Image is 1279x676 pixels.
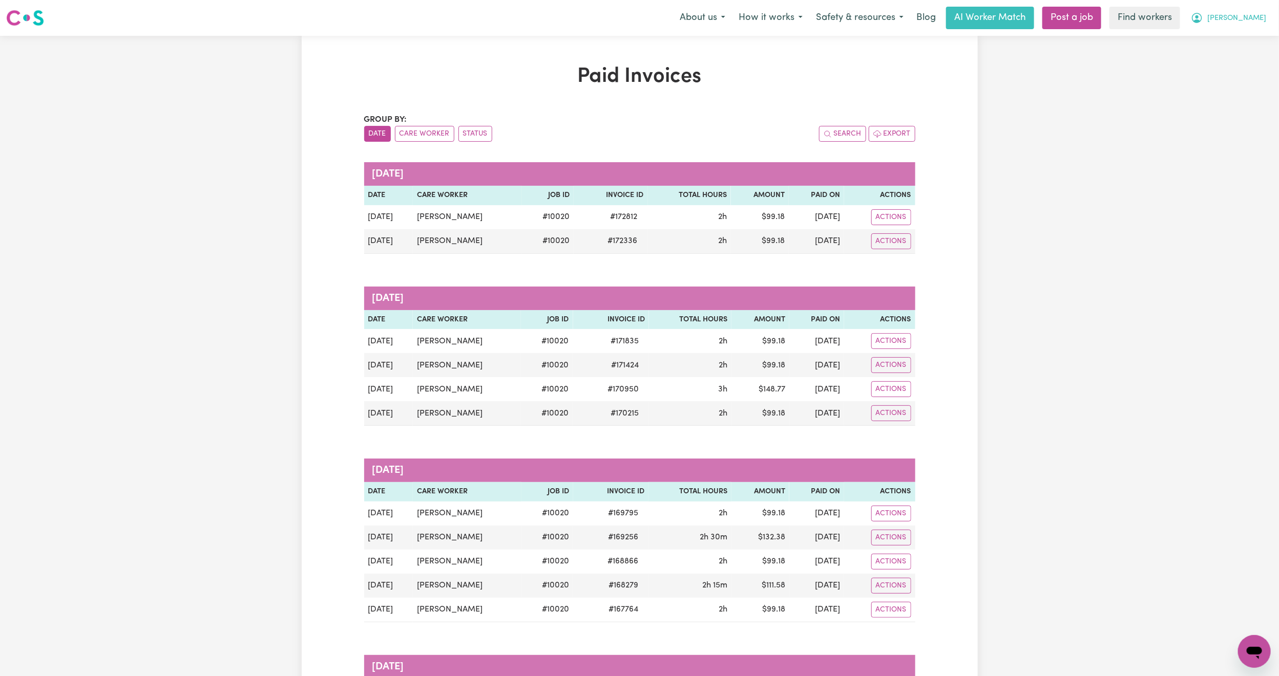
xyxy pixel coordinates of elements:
[789,186,844,205] th: Paid On
[413,377,521,401] td: [PERSON_NAME]
[869,126,915,142] button: Export
[364,116,407,124] span: Group by:
[413,353,521,377] td: [PERSON_NAME]
[395,126,454,142] button: sort invoices by care worker
[819,126,866,142] button: Search
[364,459,915,482] caption: [DATE]
[364,377,413,401] td: [DATE]
[601,555,644,568] span: # 168866
[364,126,391,142] button: sort invoices by date
[719,557,727,565] span: 2 hours
[700,533,727,541] span: 2 hours 30 minutes
[364,329,413,353] td: [DATE]
[719,409,727,418] span: 2 hours
[731,310,789,330] th: Amount
[1207,13,1266,24] span: [PERSON_NAME]
[364,64,915,89] h1: Paid Invoices
[601,383,645,396] span: # 170950
[673,7,732,29] button: About us
[364,598,413,622] td: [DATE]
[731,526,789,550] td: $ 132.38
[719,509,727,517] span: 2 hours
[521,501,573,526] td: # 10020
[731,353,789,377] td: $ 99.18
[413,310,521,330] th: Care Worker
[521,574,573,598] td: # 10020
[648,482,731,501] th: Total Hours
[364,310,413,330] th: Date
[732,7,809,29] button: How it works
[702,581,727,590] span: 2 hours 15 minutes
[789,353,844,377] td: [DATE]
[413,482,521,501] th: Care Worker
[844,186,915,205] th: Actions
[871,233,911,249] button: Actions
[731,205,789,229] td: $ 99.18
[731,482,789,501] th: Amount
[871,506,911,521] button: Actions
[6,9,44,27] img: Careseekers logo
[789,310,844,330] th: Paid On
[719,337,727,345] span: 2 hours
[521,401,573,426] td: # 10020
[871,357,911,373] button: Actions
[574,186,647,205] th: Invoice ID
[731,329,789,353] td: $ 99.18
[364,186,413,205] th: Date
[719,361,727,369] span: 2 hours
[413,401,521,426] td: [PERSON_NAME]
[364,353,413,377] td: [DATE]
[413,229,521,254] td: [PERSON_NAME]
[871,602,911,618] button: Actions
[789,401,844,426] td: [DATE]
[602,235,644,247] span: # 172336
[364,401,413,426] td: [DATE]
[648,186,731,205] th: Total Hours
[789,205,844,229] td: [DATE]
[789,598,844,622] td: [DATE]
[718,213,727,221] span: 2 hours
[649,310,731,330] th: Total Hours
[731,229,789,254] td: $ 99.18
[731,574,789,598] td: $ 111.58
[602,507,644,519] span: # 169795
[413,574,521,598] td: [PERSON_NAME]
[413,598,521,622] td: [PERSON_NAME]
[789,329,844,353] td: [DATE]
[413,186,521,205] th: Care Worker
[413,501,521,526] td: [PERSON_NAME]
[789,501,844,526] td: [DATE]
[871,333,911,349] button: Actions
[364,229,413,254] td: [DATE]
[521,526,573,550] td: # 10020
[6,6,44,30] a: Careseekers logo
[364,205,413,229] td: [DATE]
[809,7,910,29] button: Safety & resources
[844,482,915,501] th: Actions
[789,550,844,574] td: [DATE]
[910,7,942,29] a: Blog
[521,598,573,622] td: # 10020
[844,310,915,330] th: Actions
[364,550,413,574] td: [DATE]
[458,126,492,142] button: sort invoices by paid status
[573,482,648,501] th: Invoice ID
[522,186,574,205] th: Job ID
[1109,7,1180,29] a: Find workers
[364,482,413,501] th: Date
[604,211,644,223] span: # 172812
[522,229,574,254] td: # 10020
[602,579,644,592] span: # 168279
[521,377,573,401] td: # 10020
[789,574,844,598] td: [DATE]
[1238,635,1271,668] iframe: Button to launch messaging window, conversation in progress
[602,531,644,543] span: # 169256
[364,287,915,310] caption: [DATE]
[521,550,573,574] td: # 10020
[789,526,844,550] td: [DATE]
[871,554,911,570] button: Actions
[871,381,911,397] button: Actions
[521,353,573,377] td: # 10020
[731,186,789,205] th: Amount
[871,530,911,546] button: Actions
